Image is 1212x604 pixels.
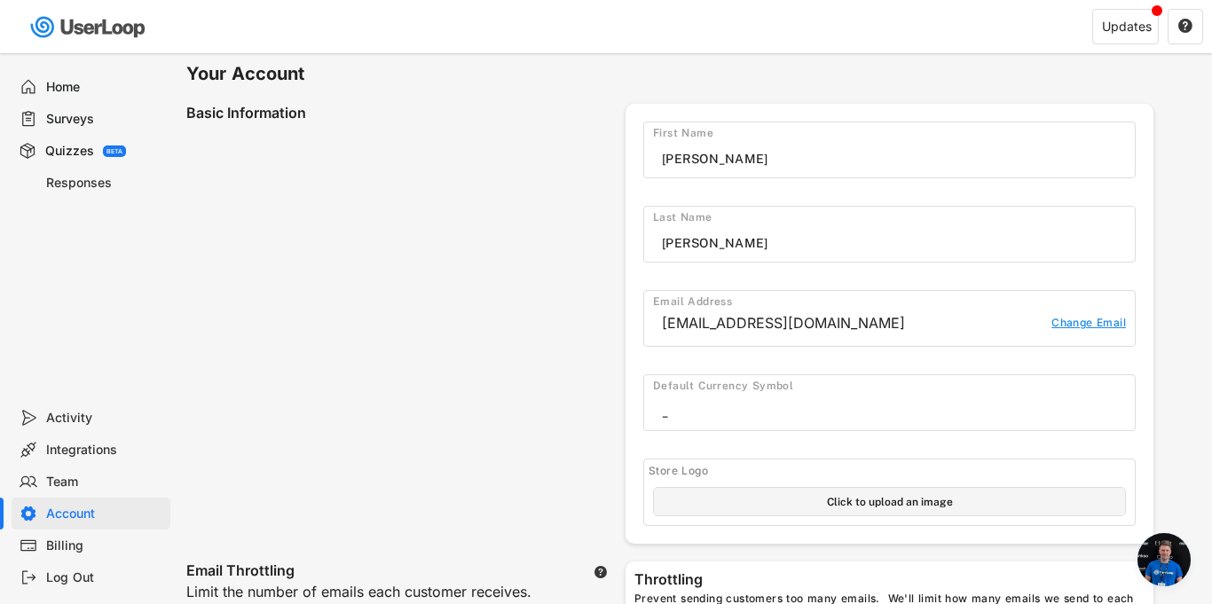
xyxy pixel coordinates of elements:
div: Change Email [1051,316,1126,334]
div: Throttling [634,570,1145,592]
div: Open chat [1137,533,1191,586]
div: First Name [653,127,1135,141]
button:  [1177,19,1193,35]
div: Email Address [653,295,1135,310]
div: Basic Information [186,104,626,125]
div: Email Throttling [186,561,295,583]
div: Surveys [46,111,163,128]
div: Team [46,474,163,490]
div: Log Out [46,569,163,586]
div: Billing [46,537,163,554]
div: Integrations [46,442,163,459]
button:  [594,565,608,579]
img: userloop-logo-01.svg [27,9,152,45]
div: BETA [106,148,122,154]
div: Home [46,79,163,96]
div: Store Logo [649,464,1135,478]
text:  [1178,18,1192,34]
div: Default Currency Symbol [653,380,1135,394]
div: Account [46,506,163,522]
text:  [594,565,607,579]
div: [EMAIL_ADDRESS][DOMAIN_NAME] [662,314,1043,333]
input: $ [662,398,1135,425]
h6: Your Account [186,62,1153,86]
div: Last Name [653,211,1135,225]
div: Quizzes [45,143,94,160]
div: Updates [1102,20,1152,33]
div: Responses [46,175,163,192]
div: Activity [46,410,163,427]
